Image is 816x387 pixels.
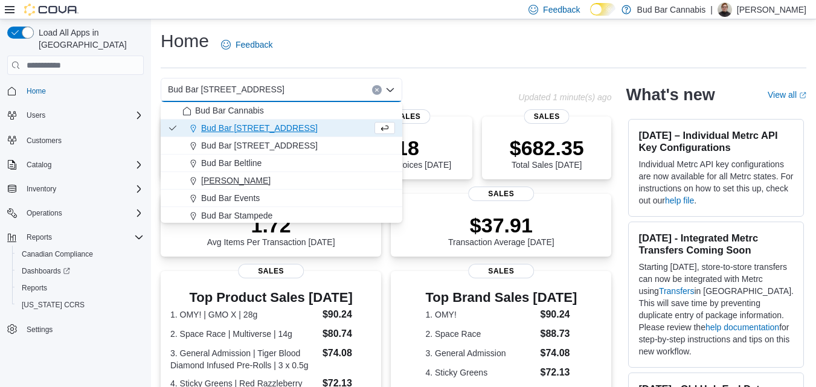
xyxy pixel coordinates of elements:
span: Dashboards [22,266,70,276]
a: help file [665,196,694,205]
span: Sales [385,109,430,124]
button: Bud Bar [STREET_ADDRESS] [161,137,402,155]
button: Users [22,108,50,123]
button: Close list of options [385,85,395,95]
span: Users [22,108,144,123]
h2: What's new [626,85,715,104]
button: Canadian Compliance [12,246,149,263]
button: Catalog [2,156,149,173]
span: Bud Bar Stampede [201,209,272,222]
dt: 1. OMY! [425,309,535,321]
div: Matthew J [718,2,732,17]
a: Customers [22,133,66,148]
dd: $74.08 [541,346,577,360]
a: View allExternal link [768,90,806,100]
span: Bud Bar [STREET_ADDRESS] [168,82,284,97]
button: Reports [22,230,57,245]
h3: Top Brand Sales [DATE] [425,290,577,305]
span: [US_STATE] CCRS [22,300,85,310]
div: Choose from the following options [161,102,402,225]
button: Bud Bar Beltline [161,155,402,172]
dd: $90.24 [323,307,371,322]
a: Feedback [216,33,277,57]
span: Sales [468,187,535,201]
button: Clear input [372,85,382,95]
p: Starting [DATE], store-to-store transfers can now be integrated with Metrc using in [GEOGRAPHIC_D... [638,261,794,357]
button: Bud Bar Events [161,190,402,207]
dd: $72.13 [541,365,577,380]
p: [PERSON_NAME] [737,2,806,17]
dd: $90.24 [541,307,577,322]
span: Reports [22,283,47,293]
a: Home [22,84,51,98]
a: Canadian Compliance [17,247,98,261]
button: Catalog [22,158,56,172]
p: $682.35 [510,136,584,160]
span: Dashboards [17,264,144,278]
button: Reports [12,280,149,296]
span: Bud Bar Beltline [201,157,262,169]
dt: 3. General Admission | Tiger Blood Diamond Infused Pre-Rolls | 3 x 0.5g [170,347,318,371]
button: Settings [2,321,149,338]
span: Home [27,86,46,96]
span: Sales [238,264,304,278]
span: Bud Bar [STREET_ADDRESS] [201,122,318,134]
button: Inventory [2,181,149,197]
span: Canadian Compliance [17,247,144,261]
div: Total Sales [DATE] [510,136,584,170]
button: Reports [2,229,149,246]
span: Feedback [236,39,272,51]
h3: Top Product Sales [DATE] [170,290,371,305]
span: Inventory [27,184,56,194]
span: Washington CCRS [17,298,144,312]
span: Bud Bar Events [201,192,260,204]
span: Inventory [22,182,144,196]
a: Dashboards [17,264,75,278]
span: Feedback [543,4,580,16]
dt: 3. General Admission [425,347,535,359]
a: Transfers [659,286,695,296]
span: Sales [468,264,535,278]
button: Operations [2,205,149,222]
div: Total # Invoices [DATE] [364,136,451,170]
span: Reports [22,230,144,245]
a: Settings [22,322,57,337]
span: Operations [27,208,62,218]
button: [PERSON_NAME] [161,172,402,190]
div: Transaction Average [DATE] [448,213,554,247]
dt: 4. Sticky Greens [425,366,535,379]
button: Bud Bar Cannabis [161,102,402,120]
span: Settings [22,322,144,337]
span: Bud Bar [STREET_ADDRESS] [201,139,318,152]
p: Updated 1 minute(s) ago [518,92,611,102]
h1: Home [161,29,209,53]
dd: $80.74 [323,327,371,341]
nav: Complex example [7,77,144,369]
span: Operations [22,206,144,220]
span: Reports [27,232,52,242]
dd: $88.73 [541,327,577,341]
dd: $74.08 [323,346,371,360]
dt: 2. Space Race | Multiverse | 14g [170,328,318,340]
span: Load All Apps in [GEOGRAPHIC_DATA] [34,27,144,51]
p: | [710,2,713,17]
button: Users [2,107,149,124]
p: 1.72 [207,213,335,237]
dt: 1. OMY! | GMO X | 28g [170,309,318,321]
button: Customers [2,131,149,149]
span: [PERSON_NAME] [201,174,271,187]
button: Bud Bar Stampede [161,207,402,225]
span: Customers [22,132,144,147]
button: [US_STATE] CCRS [12,296,149,313]
input: Dark Mode [590,3,615,16]
p: $37.91 [448,213,554,237]
span: Catalog [22,158,144,172]
p: Individual Metrc API key configurations are now available for all Metrc states. For instructions ... [638,158,794,206]
span: Customers [27,136,62,146]
span: Sales [524,109,570,124]
a: help documentation [705,322,779,332]
span: Canadian Compliance [22,249,93,259]
span: Bud Bar Cannabis [195,104,264,117]
a: Reports [17,281,52,295]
